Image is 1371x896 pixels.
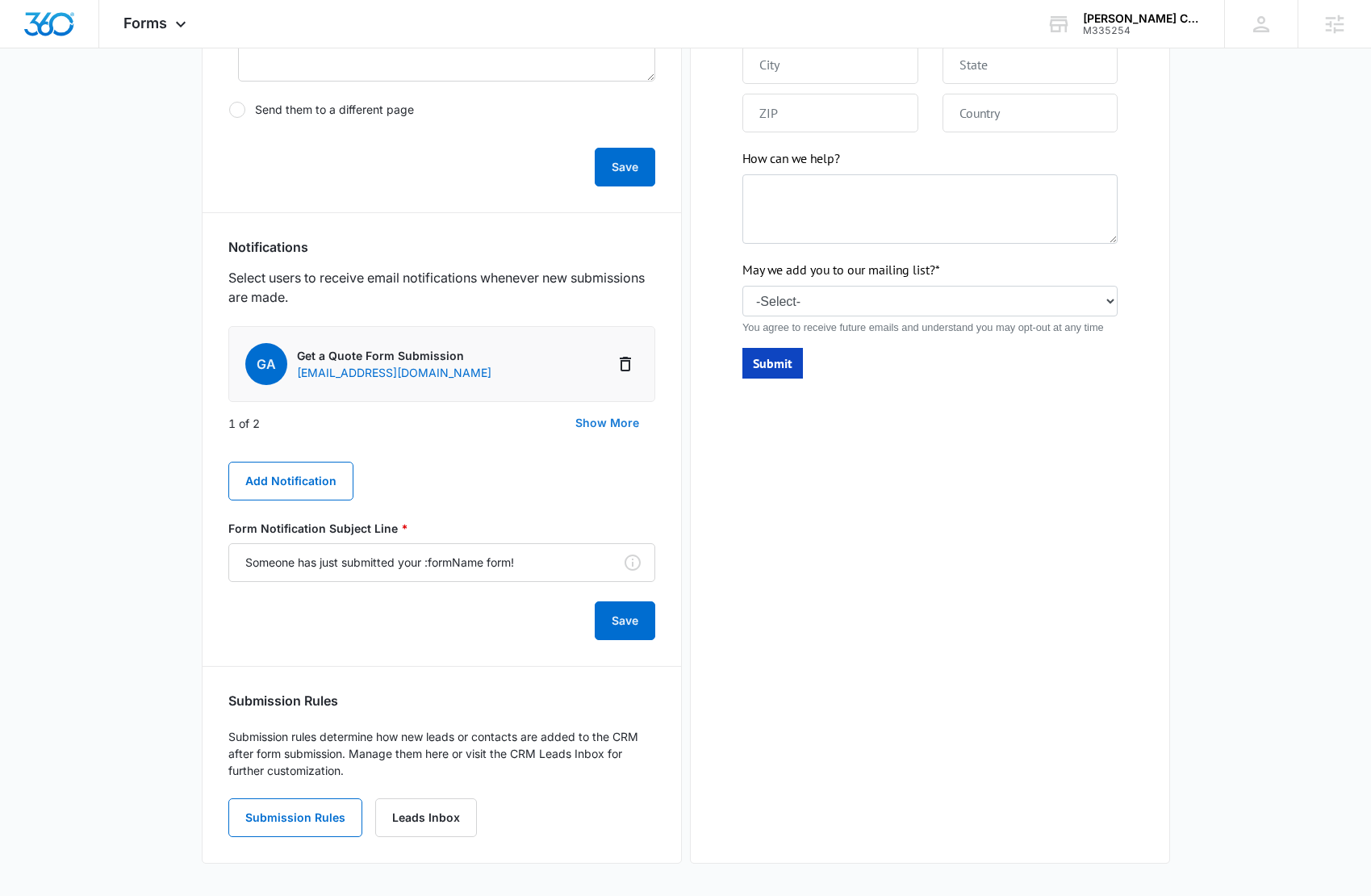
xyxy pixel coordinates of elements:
[595,601,655,640] button: Save
[228,415,260,432] p: 1 of 2
[595,148,655,186] button: Save
[297,364,491,381] p: [EMAIL_ADDRESS][DOMAIN_NAME]
[375,798,477,837] a: Leads Inbox
[200,404,376,442] input: State
[1083,12,1201,25] div: account name
[228,693,338,709] h3: Submission Rules
[228,798,362,837] button: Submission Rules
[228,268,655,307] p: Select users to receive email notifications whenever new submissions are made.
[123,15,167,31] span: Forms
[228,520,655,537] label: Form Notification Subject Line
[612,351,638,377] button: Delete Notification
[559,404,655,442] button: Show More
[200,452,376,491] input: Country
[228,101,655,119] label: Send them to a different page
[10,714,50,730] span: Submit
[228,239,308,255] h3: Notifications
[245,343,287,385] span: Ga
[297,347,491,364] p: Get a Quote Form Submission
[1083,25,1201,36] div: account id
[228,462,353,500] button: Add Notification
[228,728,655,779] p: Submission rules determine how new leads or contacts are added to the CRM after form submission. ...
